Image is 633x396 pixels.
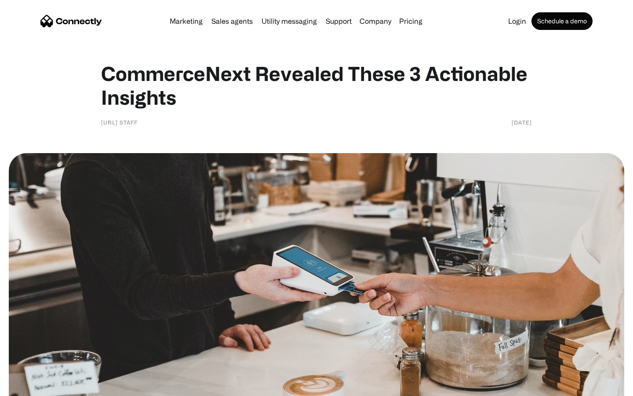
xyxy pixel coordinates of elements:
[166,18,206,25] a: Marketing
[40,15,102,28] a: home
[505,18,530,25] a: Login
[101,62,532,109] h1: CommerceNext Revealed These 3 Actionable Insights
[360,15,391,27] div: Company
[208,18,256,25] a: Sales agents
[357,15,394,27] div: Company
[9,381,53,393] aside: Language selected: English
[101,118,138,127] div: [URL] Staff
[531,12,593,30] a: Schedule a demo
[258,18,320,25] a: Utility messaging
[512,118,532,127] div: [DATE]
[396,18,426,25] a: Pricing
[18,381,53,393] ul: Language list
[322,18,355,25] a: Support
